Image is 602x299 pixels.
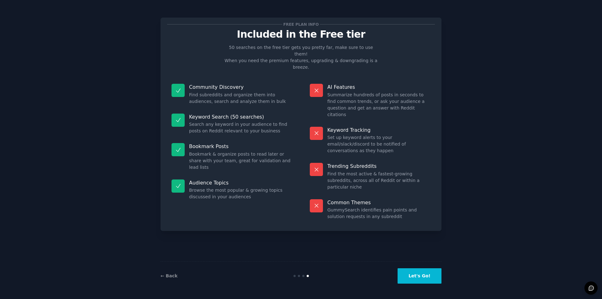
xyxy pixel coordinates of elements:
[189,187,292,200] dd: Browse the most popular & growing topics discussed in your audiences
[327,199,430,206] p: Common Themes
[327,207,430,220] dd: GummySearch identifies pain points and solution requests in any subreddit
[327,92,430,118] dd: Summarize hundreds of posts in seconds to find common trends, or ask your audience a question and...
[327,127,430,133] p: Keyword Tracking
[398,268,441,284] button: Let's Go!
[189,143,292,150] p: Bookmark Posts
[161,273,177,278] a: ← Back
[189,151,292,171] dd: Bookmark & organize posts to read later or share with your team, great for validation and lead lists
[189,114,292,120] p: Keyword Search (50 searches)
[327,84,430,90] p: AI Features
[189,84,292,90] p: Community Discovery
[189,179,292,186] p: Audience Topics
[327,163,430,169] p: Trending Subreddits
[189,121,292,134] dd: Search any keyword in your audience to find posts on Reddit relevant to your business
[222,44,380,71] p: 50 searches on the free tier gets you pretty far, make sure to use them! When you need the premiu...
[327,171,430,190] dd: Find the most active & fastest-growing subreddits, across all of Reddit or within a particular niche
[282,21,320,28] span: Free plan info
[327,134,430,154] dd: Set up keyword alerts to your email/slack/discord to be notified of conversations as they happen
[189,92,292,105] dd: Find subreddits and organize them into audiences, search and analyze them in bulk
[167,29,435,40] p: Included in the Free tier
